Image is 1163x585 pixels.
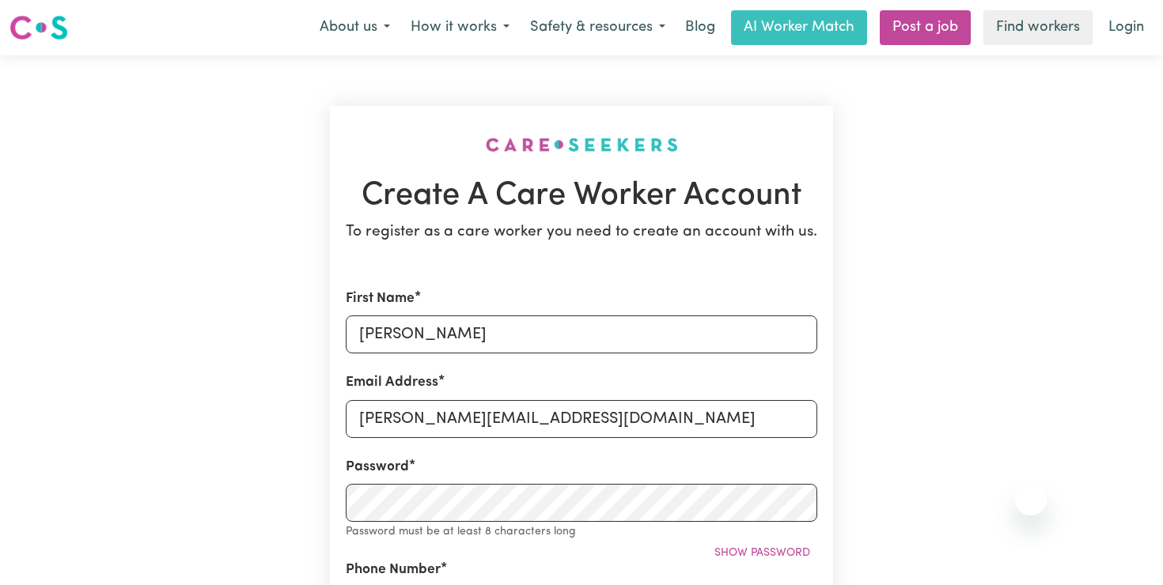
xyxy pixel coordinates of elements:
[731,10,867,45] a: AI Worker Match
[9,13,68,42] img: Careseekers logo
[676,10,725,45] a: Blog
[346,372,438,393] label: Email Address
[346,177,817,215] h1: Create A Care Worker Account
[346,457,409,477] label: Password
[346,400,817,438] input: e.g. daniela.d88@gmail.com
[880,10,971,45] a: Post a job
[1015,484,1047,515] iframe: Close message
[983,10,1093,45] a: Find workers
[400,11,520,44] button: How it works
[9,9,68,46] a: Careseekers logo
[346,289,415,309] label: First Name
[520,11,676,44] button: Safety & resources
[346,560,441,580] label: Phone Number
[346,526,576,538] small: Password must be at least 8 characters long
[714,547,810,559] span: Show password
[1099,10,1154,45] a: Login
[346,221,817,244] p: To register as a care worker you need to create an account with us.
[346,315,817,353] input: e.g. Daniela
[707,541,817,565] button: Show password
[309,11,400,44] button: About us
